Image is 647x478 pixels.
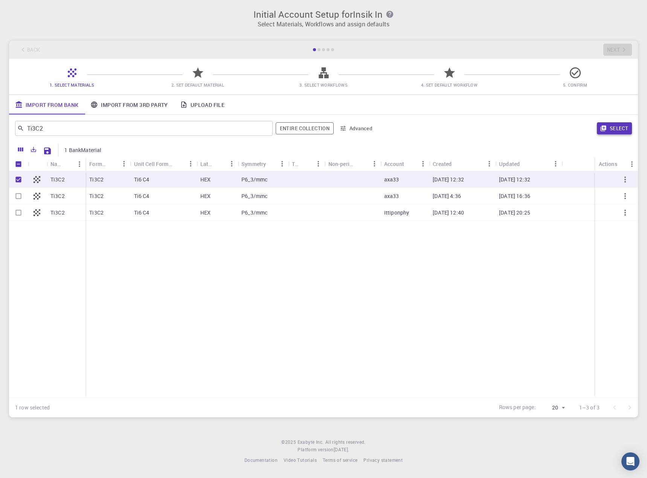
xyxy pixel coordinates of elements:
[50,192,65,200] p: Ti3C2
[356,158,368,170] button: Sort
[89,176,104,183] p: Ti3C2
[64,146,101,154] p: 1 BankMaterial
[433,176,464,183] p: [DATE] 12:32
[328,157,356,171] div: Non-periodic
[404,158,416,170] button: Sort
[89,209,104,216] p: Ti3C2
[50,209,65,216] p: Ti3C2
[134,192,150,200] p: Ti6 C4
[298,439,324,445] span: Exabyte Inc.
[14,20,633,29] p: Select Materials, Workflows and assign defaults
[281,438,297,446] span: © 2025
[323,457,357,464] a: Terms of service
[298,446,333,454] span: Platform version
[384,192,399,200] p: axa33
[200,192,211,200] p: HEX
[244,457,278,463] span: Documentation
[499,176,530,183] p: [DATE] 12:32
[89,157,106,171] div: Formula
[299,82,348,88] span: 3. Select Workflows
[483,158,495,170] button: Menu
[549,158,562,170] button: Menu
[499,192,530,200] p: [DATE] 16:36
[214,158,226,170] button: Sort
[499,209,530,216] p: [DATE] 20:25
[197,157,238,171] div: Lattice
[384,157,404,171] div: Account
[384,209,409,216] p: ittiponphy
[134,209,150,216] p: Ti6 C4
[134,157,172,171] div: Unit Cell Formula
[563,82,587,88] span: 5. Confirm
[495,157,562,171] div: Updated
[276,122,334,134] span: Filter throughout whole library including sets (folders)
[429,157,495,171] div: Created
[15,404,50,411] div: 1 row selected
[325,157,380,171] div: Non-periodic
[9,95,84,114] a: Import From Bank
[241,192,267,200] p: P6_3/mmc
[384,176,399,183] p: axa33
[368,158,380,170] button: Menu
[171,82,224,88] span: 2. Set Default Material
[241,176,267,183] p: P6_3/mmc
[301,158,313,170] button: Sort
[118,158,130,170] button: Menu
[134,176,150,183] p: Ti6 C4
[363,457,403,464] a: Privacy statement
[325,438,366,446] span: All rights reserved.
[28,157,47,171] div: Icon
[597,122,632,134] button: Select
[241,209,267,216] p: P6_3/mmc
[276,122,334,134] button: Entire collection
[621,452,639,470] div: Open Intercom Messenger
[579,404,600,411] p: 1–3 of 3
[174,95,230,114] a: Upload File
[292,157,300,171] div: Tags
[288,157,324,171] div: Tags
[73,158,85,170] button: Menu
[27,143,40,155] button: Export
[172,158,185,170] button: Sort
[595,157,638,171] div: Actions
[433,209,464,216] p: [DATE] 12:40
[244,457,278,464] a: Documentation
[130,157,197,171] div: Unit Cell Formula
[14,9,633,20] h3: Initial Account Setup for Insik In
[499,157,520,171] div: Updated
[226,158,238,170] button: Menu
[241,157,266,171] div: Symmetry
[520,158,532,170] button: Sort
[323,457,357,463] span: Terms of service
[85,157,130,171] div: Formula
[200,176,211,183] p: HEX
[363,457,403,463] span: Privacy statement
[284,457,317,463] span: Video Tutorials
[298,438,324,446] a: Exabyte Inc.
[337,122,376,134] button: Advanced
[40,143,55,158] button: Save Explorer Settings
[599,157,617,171] div: Actions
[84,95,174,114] a: Import From 3rd Party
[50,176,65,183] p: Ti3C2
[14,143,27,155] button: Columns
[313,158,325,170] button: Menu
[106,158,118,170] button: Sort
[50,157,61,171] div: Name
[19,5,31,12] span: 지원
[380,157,429,171] div: Account
[200,157,214,171] div: Lattice
[276,158,288,170] button: Menu
[334,446,349,452] span: [DATE] .
[50,82,94,88] span: 1. Select Materials
[499,403,536,412] p: Rows per page:
[185,158,197,170] button: Menu
[238,157,288,171] div: Symmetry
[417,158,429,170] button: Menu
[452,158,464,170] button: Sort
[433,157,452,171] div: Created
[421,82,478,88] span: 4. Set Default Workflow
[47,157,85,171] div: Name
[539,402,567,413] div: 20
[334,446,349,454] a: [DATE].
